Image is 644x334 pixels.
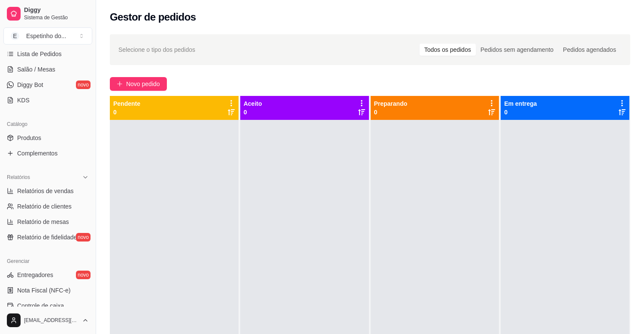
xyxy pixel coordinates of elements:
div: Espetinho do ... [26,32,66,40]
a: Nota Fiscal (NFC-e) [3,283,92,297]
p: Pendente [113,99,140,108]
p: 0 [374,108,408,116]
span: Salão / Mesas [17,65,55,74]
div: Todos os pedidos [420,44,476,56]
span: Relatório de mesas [17,218,69,226]
span: KDS [17,96,30,104]
p: 0 [504,108,537,116]
a: Diggy Botnovo [3,78,92,92]
span: Relatório de clientes [17,202,72,211]
span: Diggy [24,6,89,14]
a: Lista de Pedidos [3,47,92,61]
span: Lista de Pedidos [17,50,62,58]
button: [EMAIL_ADDRESS][DOMAIN_NAME] [3,310,92,331]
div: Pedidos agendados [558,44,621,56]
a: Relatório de fidelidadenovo [3,230,92,244]
a: KDS [3,93,92,107]
a: Entregadoresnovo [3,268,92,282]
span: [EMAIL_ADDRESS][DOMAIN_NAME] [24,317,79,324]
a: Relatório de mesas [3,215,92,229]
span: Complementos [17,149,57,158]
span: plus [117,81,123,87]
span: Nota Fiscal (NFC-e) [17,286,70,295]
p: 0 [113,108,140,116]
span: Selecione o tipo dos pedidos [118,45,195,54]
a: DiggySistema de Gestão [3,3,92,24]
button: Select a team [3,27,92,45]
div: Gerenciar [3,254,92,268]
a: Relatórios de vendas [3,184,92,198]
h2: Gestor de pedidos [110,10,196,24]
div: Pedidos sem agendamento [476,44,558,56]
p: 0 [244,108,262,116]
span: Sistema de Gestão [24,14,89,21]
span: Entregadores [17,271,53,279]
p: Aceito [244,99,262,108]
span: Relatórios [7,174,30,181]
a: Salão / Mesas [3,63,92,76]
span: Produtos [17,134,41,142]
span: Diggy Bot [17,81,43,89]
p: Em entrega [504,99,537,108]
a: Produtos [3,131,92,145]
a: Controle de caixa [3,299,92,313]
button: Novo pedido [110,77,167,91]
span: E [11,32,19,40]
span: Controle de caixa [17,301,64,310]
a: Complementos [3,146,92,160]
div: Catálogo [3,117,92,131]
p: Preparando [374,99,408,108]
span: Relatório de fidelidade [17,233,77,242]
span: Novo pedido [126,79,160,89]
span: Relatórios de vendas [17,187,74,195]
a: Relatório de clientes [3,200,92,213]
